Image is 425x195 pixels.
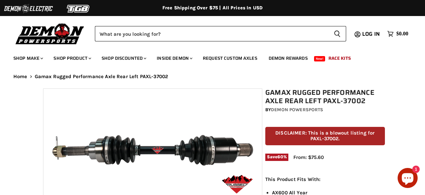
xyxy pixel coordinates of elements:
[293,154,324,160] span: From: $75.60
[265,106,385,114] div: by
[265,127,385,145] p: DISCLAIMER: This is a blowout listing for PAXL-37002.
[95,26,346,41] form: Product
[323,51,356,65] a: Race Kits
[35,74,168,79] span: Gamax Rugged Performance Axle Rear Left PAXL-37002
[97,51,150,65] a: Shop Discounted
[8,51,47,65] a: Shop Make
[152,51,196,65] a: Inside Demon
[48,51,95,65] a: Shop Product
[265,88,385,105] h1: Gamax Rugged Performance Axle Rear Left PAXL-37002
[13,22,87,45] img: Demon Powersports
[8,49,407,65] ul: Main menu
[3,2,53,15] img: Demon Electric Logo 2
[277,154,283,159] span: 60
[314,56,325,61] span: New!
[265,154,288,161] span: Save %
[198,51,262,65] a: Request Custom Axles
[362,30,380,38] span: Log in
[271,107,323,113] a: Demon Powersports
[264,51,313,65] a: Demon Rewards
[396,31,408,37] span: $0.00
[53,2,104,15] img: TGB Logo 2
[95,26,328,41] input: Search
[396,168,420,190] inbox-online-store-chat: Shopify online store chat
[265,175,385,183] p: This Product Fits With:
[13,74,27,79] a: Home
[359,31,384,37] a: Log in
[384,29,412,39] a: $0.00
[328,26,346,41] button: Search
